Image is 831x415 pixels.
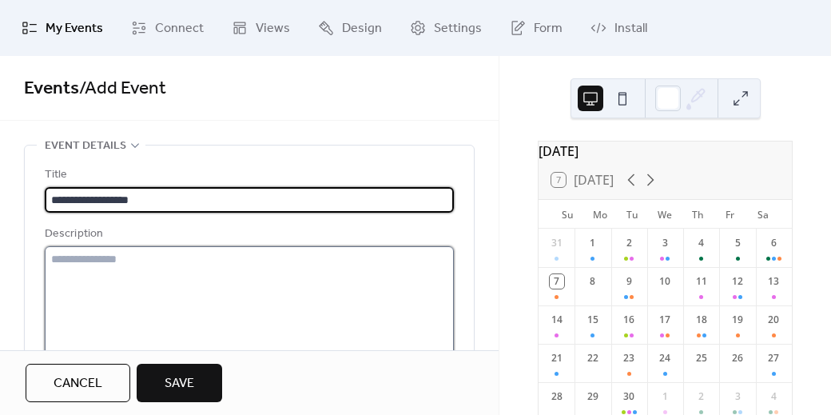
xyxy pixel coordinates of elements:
div: Sa [746,200,779,229]
a: Connect [119,6,216,50]
div: 27 [766,351,781,365]
div: 29 [586,389,600,404]
div: 10 [658,274,672,289]
div: 12 [730,274,745,289]
div: Description [45,225,451,244]
div: 2 [694,389,709,404]
div: 4 [766,389,781,404]
div: 9 [622,274,636,289]
a: Events [24,71,79,106]
div: We [649,200,682,229]
div: 3 [730,389,745,404]
span: Save [165,374,194,393]
a: Form [498,6,575,50]
div: 18 [694,313,709,327]
div: 11 [694,274,709,289]
a: Settings [398,6,494,50]
div: Th [682,200,714,229]
div: 6 [766,236,781,250]
div: 13 [766,274,781,289]
div: 7 [550,274,564,289]
span: Design [342,19,382,38]
span: Settings [434,19,482,38]
div: 23 [622,351,636,365]
span: My Events [46,19,103,38]
span: Cancel [54,374,102,393]
a: My Events [10,6,115,50]
div: 26 [730,351,745,365]
div: 17 [658,313,672,327]
div: 2 [622,236,636,250]
div: 14 [550,313,564,327]
div: 5 [730,236,745,250]
div: 4 [694,236,709,250]
div: 19 [730,313,745,327]
button: Save [137,364,222,402]
a: Design [306,6,394,50]
div: 16 [622,313,636,327]
div: Title [45,166,451,185]
span: Connect [155,19,204,38]
div: Fr [714,200,747,229]
div: 22 [586,351,600,365]
span: Event details [45,137,126,156]
div: 28 [550,389,564,404]
div: 15 [586,313,600,327]
span: Install [614,19,647,38]
div: 24 [658,351,672,365]
div: Tu [616,200,649,229]
a: Install [579,6,659,50]
div: 25 [694,351,709,365]
div: 30 [622,389,636,404]
button: Cancel [26,364,130,402]
a: Views [220,6,302,50]
div: 31 [550,236,564,250]
div: 21 [550,351,564,365]
div: 3 [658,236,672,250]
span: Views [256,19,290,38]
span: / Add Event [79,71,166,106]
div: 8 [586,274,600,289]
span: Form [534,19,563,38]
div: Mo [584,200,617,229]
div: Su [551,200,584,229]
div: 20 [766,313,781,327]
div: [DATE] [539,142,792,161]
div: 1 [658,389,672,404]
div: 1 [586,236,600,250]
